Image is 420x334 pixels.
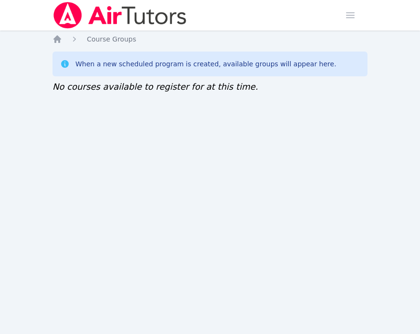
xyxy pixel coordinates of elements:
[52,82,258,92] span: No courses available to register for at this time.
[52,2,188,29] img: Air Tutors
[52,34,367,44] nav: Breadcrumb
[87,35,136,43] span: Course Groups
[87,34,136,44] a: Course Groups
[75,59,336,69] div: When a new scheduled program is created, available groups will appear here.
